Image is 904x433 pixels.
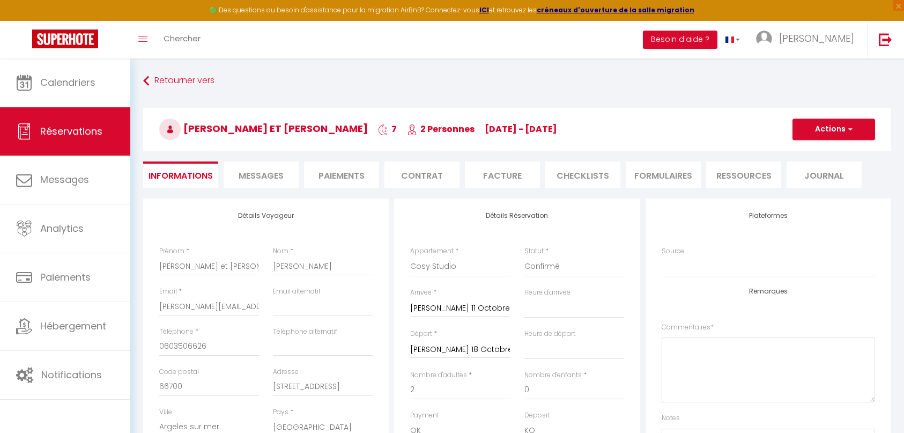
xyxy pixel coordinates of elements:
label: Pays [273,407,288,417]
label: Arrivée [410,288,432,298]
label: Téléphone [159,327,194,337]
h4: Remarques [662,288,875,295]
span: Notifications [41,368,102,381]
label: Prénom [159,246,184,256]
a: créneaux d'ouverture de la salle migration [537,5,694,14]
li: FORMULAIRES [626,162,701,188]
a: Retourner vers [143,71,891,91]
button: Actions [792,119,875,140]
label: Nombre d'adultes [410,370,467,380]
li: Informations [143,162,218,188]
span: [PERSON_NAME] et [PERSON_NAME] [159,122,368,135]
span: 2 Personnes [407,123,475,135]
label: Statut [524,246,544,256]
span: Messages [239,170,284,182]
label: Email [159,287,177,297]
label: Adresse [273,367,299,377]
label: Nom [273,246,288,256]
label: Code postal [159,367,199,377]
img: ... [756,31,772,47]
span: Messages [40,173,89,186]
h4: Plateformes [662,212,875,219]
span: Réservations [40,124,102,138]
h4: Détails Réservation [410,212,624,219]
label: Heure de départ [524,329,575,339]
label: Départ [410,329,432,339]
span: Hébergement [40,319,106,333]
span: Analytics [40,222,84,235]
li: CHECKLISTS [545,162,620,188]
h4: Détails Voyageur [159,212,373,219]
label: Ville [159,407,172,417]
a: ICI [479,5,489,14]
label: Source [662,246,684,256]
a: ... [PERSON_NAME] [748,21,868,58]
a: Chercher [155,21,209,58]
li: Journal [787,162,862,188]
span: 7 [378,123,397,135]
label: Téléphone alternatif [273,327,337,337]
li: Facture [465,162,540,188]
span: [PERSON_NAME] [779,32,854,45]
label: Appartement [410,246,454,256]
label: Commentaires [662,322,714,333]
img: Super Booking [32,30,98,48]
span: Chercher [164,33,201,44]
label: Notes [662,413,680,423]
span: Calendriers [40,76,95,89]
span: [DATE] - [DATE] [485,123,557,135]
img: logout [879,33,892,46]
button: Besoin d'aide ? [643,31,717,49]
label: Heure d'arrivée [524,288,570,298]
li: Ressources [706,162,781,188]
li: Contrat [384,162,460,188]
li: Paiements [304,162,379,188]
label: Deposit [524,410,550,421]
label: Payment [410,410,439,421]
span: Paiements [40,270,91,284]
label: Nombre d'enfants [524,370,582,380]
label: Email alternatif [273,287,321,297]
button: Ouvrir le widget de chat LiveChat [9,4,41,36]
